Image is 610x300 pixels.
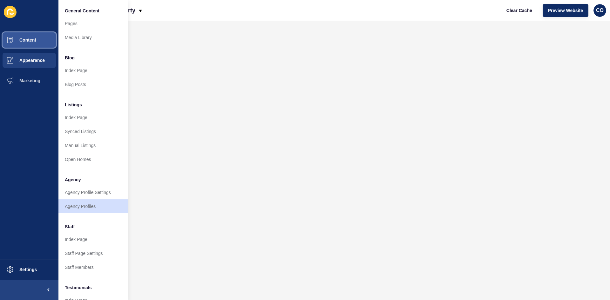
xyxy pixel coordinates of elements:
[58,17,128,30] a: Pages
[501,4,538,17] button: Clear Cache
[65,102,82,108] span: Listings
[58,110,128,124] a: Index Page
[58,260,128,274] a: Staff Members
[65,55,75,61] span: Blog
[65,8,99,14] span: General Content
[58,185,128,199] a: Agency Profile Settings
[58,152,128,166] a: Open Homes
[548,7,583,14] span: Preview Website
[58,232,128,246] a: Index Page
[543,4,588,17] button: Preview Website
[58,199,128,213] a: Agency Profiles
[58,77,128,91] a: Blog Posts
[65,284,92,291] span: Testimonials
[58,246,128,260] a: Staff Page Settings
[58,63,128,77] a: Index Page
[596,7,604,14] span: CO
[58,124,128,138] a: Synced Listings
[58,30,128,44] a: Media Library
[65,177,81,183] span: Agency
[58,138,128,152] a: Manual Listings
[506,7,532,14] span: Clear Cache
[65,223,75,230] span: Staff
